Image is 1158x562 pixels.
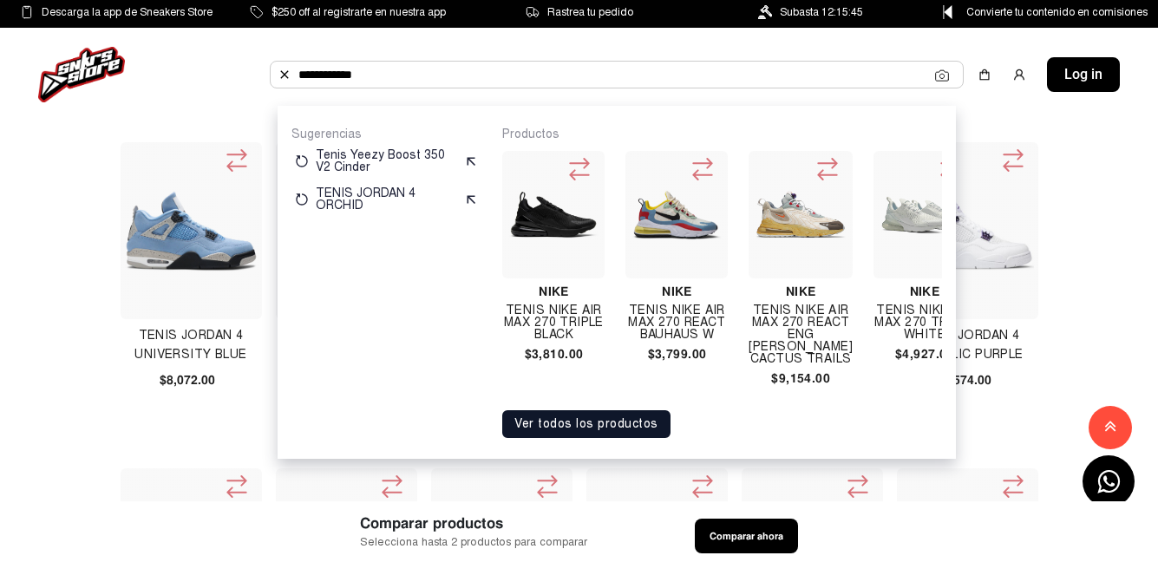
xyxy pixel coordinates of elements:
span: Rastrea tu pedido [547,3,633,22]
span: $250 off al registrarte en nuestra app [272,3,446,22]
h4: Nike [502,285,605,297]
span: Convierte tu contenido en comisiones [966,3,1148,22]
h4: $4,927.00 [873,348,976,360]
img: restart.svg [295,193,309,206]
p: TENIS JORDAN 4 ORCHID [316,187,457,212]
h4: Nike [873,285,976,297]
h4: Tenis Jordan 4 Metallic Purple [897,326,1038,364]
img: user [1012,68,1026,82]
img: restart.svg [295,154,309,168]
img: Tenis Nike Air Max 270 Triple Black [509,191,598,239]
img: Buscar [278,68,291,82]
h4: TENIS NIKE AIR MAX 270 REACT ENG [PERSON_NAME] CACTUS TRAILS [749,304,852,365]
h4: TENIS NIKE AIR MAX 270 TRIPLE WHITE [873,304,976,341]
img: shopping [978,68,991,82]
img: suggest.svg [464,154,478,168]
p: Tenis Yeezy Boost 350 V2 Cinder [316,149,457,173]
img: Control Point Icon [937,5,958,19]
h4: $3,810.00 [502,348,605,360]
img: Tenis Jordan 4 University Blue [125,191,258,271]
h4: Tenis Jordan 4 Union Off Noir [276,326,417,364]
h4: $9,154.00 [749,372,852,384]
img: TENIS NIKE AIR MAX 270 REACT ENG TRAVIS SCOTT CACTUS TRAILS [756,170,845,259]
span: $8,072.00 [160,371,215,389]
button: Ver todos los productos [502,410,671,438]
h4: Tenis Nike Air Max 270 React Bauhaus W [625,304,728,341]
span: Descarga la app de Sneakers Store [42,3,213,22]
p: Productos [502,127,942,142]
img: Cámara [935,69,949,82]
span: $8,574.00 [936,371,991,389]
p: Sugerencias [291,127,481,142]
img: Tenis Nike Air Max 270 React Bauhaus W [632,171,721,259]
span: Subasta 12:15:45 [780,3,863,22]
img: TENIS NIKE AIR MAX 270 TRIPLE WHITE [880,196,969,234]
span: Comparar productos [360,513,587,534]
img: logo [38,47,125,102]
button: Comparar ahora [695,519,798,553]
h4: Nike [749,285,852,297]
h4: Tenis Nike Air Max 270 Triple Black [502,304,605,341]
h4: Tenis Jordan 4 University Blue [121,326,262,364]
span: Selecciona hasta 2 productos para comparar [360,534,587,551]
span: Log in [1064,64,1102,85]
h4: Nike [625,285,728,297]
img: Tenis Jordan 4 Metallic Purple [901,164,1035,297]
h4: $3,799.00 [625,348,728,360]
img: suggest.svg [464,193,478,206]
